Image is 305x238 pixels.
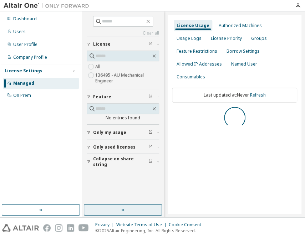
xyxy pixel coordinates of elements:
[93,130,126,135] span: Only my usage
[177,61,222,67] div: Allowed IP Addresses
[148,41,153,47] span: Clear filter
[43,224,51,232] img: facebook.svg
[13,81,34,86] div: Managed
[4,2,93,9] img: Altair One
[87,115,159,121] div: No entries found
[55,224,62,232] img: instagram.svg
[13,93,31,98] div: On Prem
[231,61,257,67] div: Named User
[78,224,89,232] img: youtube.svg
[148,130,153,135] span: Clear filter
[13,55,47,60] div: Company Profile
[177,74,205,80] div: Consumables
[13,42,37,47] div: User Profile
[87,154,159,170] button: Collapse on share string
[95,71,159,85] label: 136495 - AU Mechanical Engineer
[87,36,159,52] button: License
[87,89,159,105] button: Feature
[172,88,297,103] div: Last updated at: Never
[251,36,267,41] div: Groups
[148,144,153,150] span: Clear filter
[87,30,159,36] a: Clear all
[87,125,159,140] button: Only my usage
[13,29,26,35] div: Users
[5,68,42,74] div: License Settings
[67,224,74,232] img: linkedin.svg
[177,48,217,54] div: Feature Restrictions
[93,144,136,150] span: Only used licenses
[87,139,159,155] button: Only used licenses
[148,94,153,100] span: Clear filter
[95,222,116,228] div: Privacy
[93,156,148,167] span: Collapse on share string
[93,94,111,100] span: Feature
[177,23,209,29] div: License Usage
[227,48,260,54] div: Borrow Settings
[95,228,205,234] p: © 2025 Altair Engineering, Inc. All Rights Reserved.
[211,36,242,41] div: License Priority
[2,224,39,232] img: altair_logo.svg
[116,222,169,228] div: Website Terms of Use
[177,36,202,41] div: Usage Logs
[250,92,266,98] a: Refresh
[93,41,111,47] span: License
[95,62,102,71] label: All
[219,23,262,29] div: Authorized Machines
[148,159,153,165] span: Clear filter
[13,16,37,22] div: Dashboard
[169,222,205,228] div: Cookie Consent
